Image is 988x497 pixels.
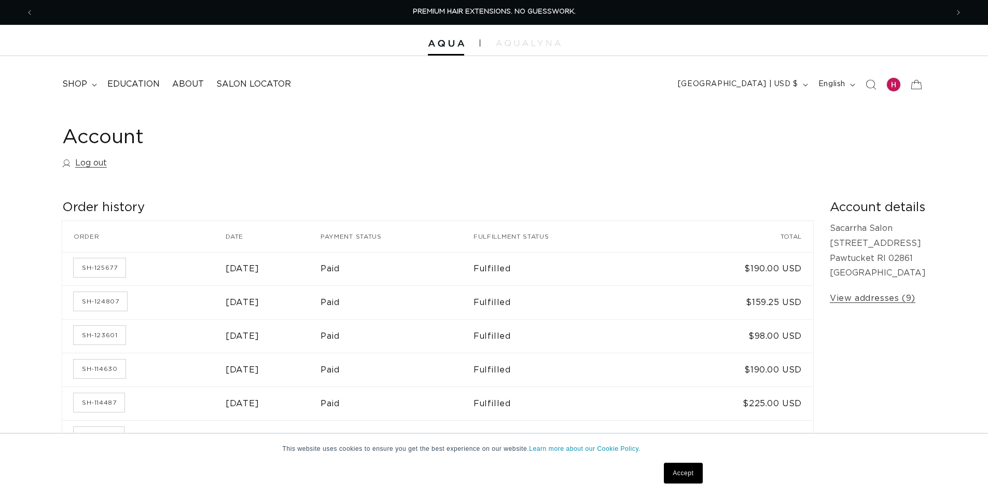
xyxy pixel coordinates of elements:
[428,40,464,47] img: Aqua Hair Extensions
[474,285,657,319] td: Fulfilled
[62,156,107,171] a: Log out
[657,252,813,286] td: $190.00 USD
[496,40,561,46] img: aqualyna.com
[74,292,127,311] a: Order number SH-124807
[657,353,813,386] td: $190.00 USD
[62,125,926,150] h1: Account
[172,79,204,90] span: About
[216,79,291,90] span: Salon Locator
[474,386,657,420] td: Fulfilled
[226,298,259,307] time: [DATE]
[166,73,210,96] a: About
[226,265,259,273] time: [DATE]
[62,221,226,252] th: Order
[226,221,321,252] th: Date
[474,353,657,386] td: Fulfilled
[283,444,706,453] p: This website uses cookies to ensure you get the best experience on our website.
[830,221,926,281] p: Sacarrha Salon [STREET_ADDRESS] Pawtucket RI 02861 [GEOGRAPHIC_DATA]
[812,75,859,94] button: English
[62,200,813,216] h2: Order history
[321,319,474,353] td: Paid
[413,8,576,15] span: PREMIUM HAIR EXTENSIONS. NO GUESSWORK.
[74,326,126,344] a: Order number SH-123601
[107,79,160,90] span: Education
[672,75,812,94] button: [GEOGRAPHIC_DATA] | USD $
[657,285,813,319] td: $159.25 USD
[56,73,101,96] summary: shop
[678,79,798,90] span: [GEOGRAPHIC_DATA] | USD $
[74,360,126,378] a: Order number SH-114630
[474,420,657,454] td: Fulfilled
[529,445,641,452] a: Learn more about our Cookie Policy.
[321,285,474,319] td: Paid
[474,221,657,252] th: Fulfillment status
[101,73,166,96] a: Education
[947,3,970,22] button: Next announcement
[226,332,259,340] time: [DATE]
[321,252,474,286] td: Paid
[74,427,124,446] a: Order number SH-113795
[321,420,474,454] td: Paid
[321,386,474,420] td: Paid
[321,353,474,386] td: Paid
[62,79,87,90] span: shop
[226,366,259,374] time: [DATE]
[818,79,845,90] span: English
[657,386,813,420] td: $225.00 USD
[664,463,702,484] a: Accept
[74,258,126,277] a: Order number SH-125677
[657,319,813,353] td: $98.00 USD
[859,73,882,96] summary: Search
[657,420,813,454] td: $241.88 USD
[830,291,915,306] a: View addresses (9)
[74,393,124,412] a: Order number SH-114487
[226,399,259,408] time: [DATE]
[210,73,297,96] a: Salon Locator
[474,252,657,286] td: Fulfilled
[321,221,474,252] th: Payment status
[830,200,926,216] h2: Account details
[474,319,657,353] td: Fulfilled
[18,3,41,22] button: Previous announcement
[657,221,813,252] th: Total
